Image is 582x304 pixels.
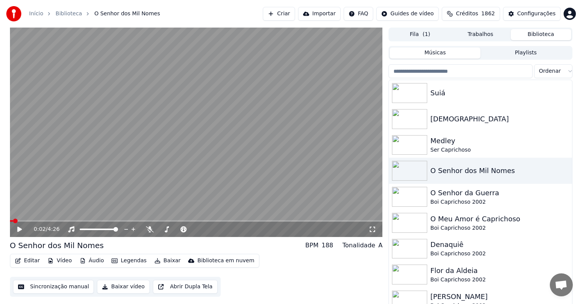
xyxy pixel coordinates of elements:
[263,7,295,21] button: Criar
[153,280,218,294] button: Abrir Dupla Tela
[305,241,318,250] div: BPM
[298,7,341,21] button: Importar
[430,276,569,284] div: Boi Caprichoso 2002
[430,239,569,250] div: Denaquiê
[378,241,382,250] div: A
[197,257,254,265] div: Biblioteca em nuvem
[430,250,569,258] div: Boi Caprichoso 2002
[56,10,82,18] a: Biblioteca
[423,31,430,38] span: ( 1 )
[10,240,104,251] div: O Senhor dos Mil Nomes
[430,114,569,124] div: [DEMOGRAPHIC_DATA]
[151,255,184,266] button: Baixar
[390,47,480,59] button: Músicas
[450,29,511,40] button: Trabalhos
[430,188,569,198] div: O Senhor da Guerra
[376,7,439,21] button: Guides de vídeo
[77,255,107,266] button: Áudio
[29,10,160,18] nav: breadcrumb
[29,10,43,18] a: Início
[94,10,160,18] span: O Senhor dos Mil Nomes
[321,241,333,250] div: 188
[430,291,569,302] div: [PERSON_NAME]
[34,226,46,233] span: 0:02
[430,265,569,276] div: Flor da Aldeia
[390,29,450,40] button: Fila
[108,255,149,266] button: Legendas
[503,7,561,21] button: Configurações
[550,273,573,296] div: Bate-papo aberto
[430,214,569,224] div: O Meu Amor é Caprichoso
[6,6,21,21] img: youka
[480,47,571,59] button: Playlists
[430,198,569,206] div: Boi Caprichoso 2002
[34,226,52,233] div: /
[344,7,373,21] button: FAQ
[430,146,569,154] div: Ser Caprichoso
[48,226,59,233] span: 4:26
[430,136,569,146] div: Medley
[12,255,43,266] button: Editar
[456,10,478,18] span: Créditos
[430,88,569,98] div: Suiá
[430,165,569,176] div: O Senhor dos Mil Nomes
[481,10,495,18] span: 1862
[97,280,149,294] button: Baixar vídeo
[430,224,569,232] div: Boi Caprichoso 2002
[442,7,500,21] button: Créditos1862
[517,10,556,18] div: Configurações
[539,67,561,75] span: Ordenar
[44,255,75,266] button: Vídeo
[13,280,94,294] button: Sincronização manual
[511,29,571,40] button: Biblioteca
[343,241,375,250] div: Tonalidade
